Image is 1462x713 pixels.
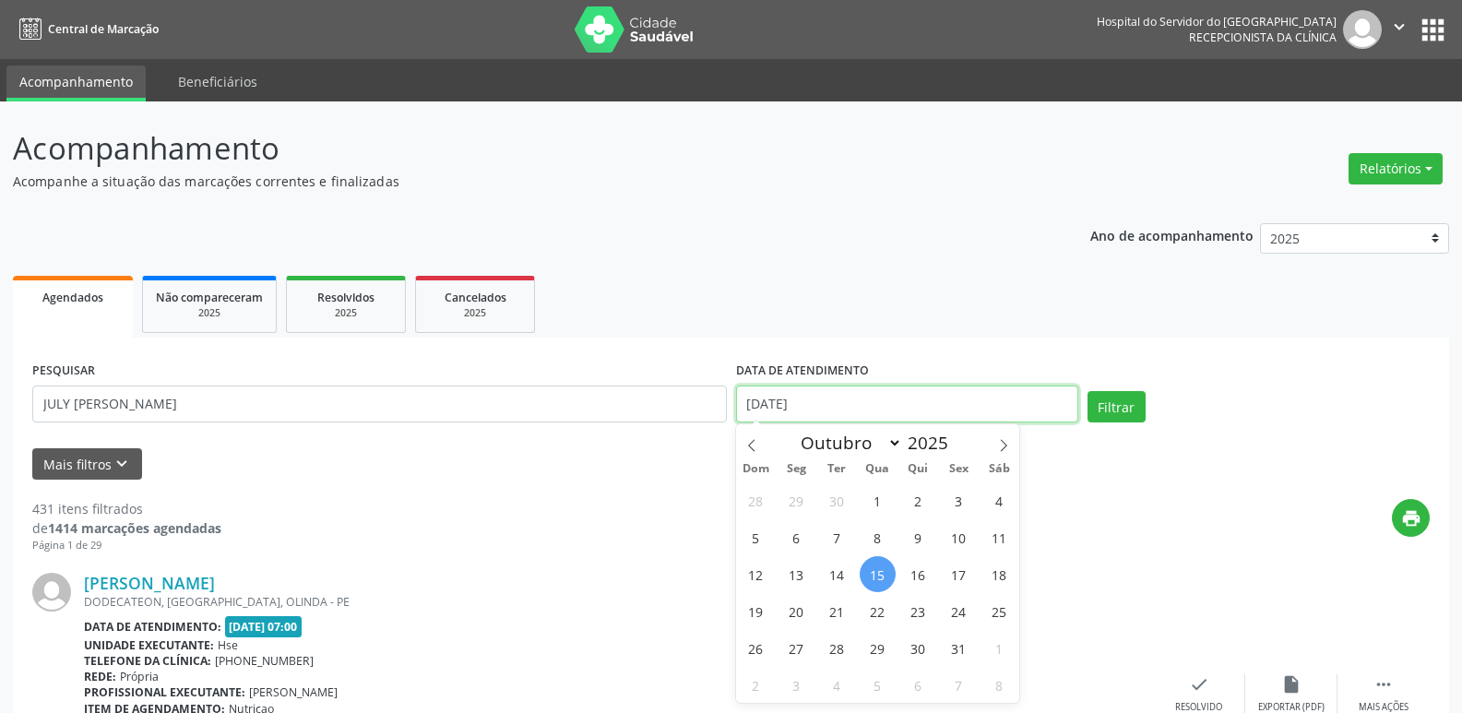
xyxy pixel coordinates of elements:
[819,519,855,555] span: Outubro 7, 2025
[941,667,977,703] span: Novembro 7, 2025
[225,616,303,637] span: [DATE] 07:00
[779,667,814,703] span: Novembro 3, 2025
[979,463,1019,475] span: Sáb
[48,21,159,37] span: Central de Marcação
[6,65,146,101] a: Acompanhamento
[900,556,936,592] span: Outubro 16, 2025
[738,482,774,518] span: Setembro 28, 2025
[1401,508,1421,529] i: print
[120,669,159,684] span: Própria
[900,667,936,703] span: Novembro 6, 2025
[1189,674,1209,695] i: check
[1189,30,1337,45] span: Recepcionista da clínica
[300,306,392,320] div: 2025
[42,290,103,305] span: Agendados
[156,290,263,305] span: Não compareceram
[738,556,774,592] span: Outubro 12, 2025
[32,499,221,518] div: 431 itens filtrados
[84,637,214,653] b: Unidade executante:
[779,519,814,555] span: Outubro 6, 2025
[84,684,245,700] b: Profissional executante:
[738,630,774,666] span: Outubro 26, 2025
[860,519,896,555] span: Outubro 8, 2025
[902,431,963,455] input: Year
[819,593,855,629] span: Outubro 21, 2025
[941,630,977,666] span: Outubro 31, 2025
[1343,10,1382,49] img: img
[84,619,221,635] b: Data de atendimento:
[32,357,95,386] label: PESQUISAR
[779,556,814,592] span: Outubro 13, 2025
[816,463,857,475] span: Ter
[860,667,896,703] span: Novembro 5, 2025
[215,653,314,669] span: [PHONE_NUMBER]
[1349,153,1443,184] button: Relatórios
[13,14,159,44] a: Central de Marcação
[941,556,977,592] span: Outubro 17, 2025
[900,630,936,666] span: Outubro 30, 2025
[938,463,979,475] span: Sex
[792,430,903,456] select: Month
[736,357,869,386] label: DATA DE ATENDIMENTO
[1281,674,1302,695] i: insert_drive_file
[84,669,116,684] b: Rede:
[941,593,977,629] span: Outubro 24, 2025
[218,637,238,653] span: Hse
[900,519,936,555] span: Outubro 9, 2025
[249,684,338,700] span: [PERSON_NAME]
[1392,499,1430,537] button: print
[738,519,774,555] span: Outubro 5, 2025
[779,482,814,518] span: Setembro 29, 2025
[1088,391,1146,422] button: Filtrar
[13,172,1018,191] p: Acompanhe a situação das marcações correntes e finalizadas
[32,538,221,553] div: Página 1 de 29
[981,593,1017,629] span: Outubro 25, 2025
[779,593,814,629] span: Outubro 20, 2025
[84,594,1153,610] div: DODECATEON, [GEOGRAPHIC_DATA], OLINDA - PE
[900,482,936,518] span: Outubro 2, 2025
[981,630,1017,666] span: Novembro 1, 2025
[860,482,896,518] span: Outubro 1, 2025
[819,630,855,666] span: Outubro 28, 2025
[156,306,263,320] div: 2025
[819,556,855,592] span: Outubro 14, 2025
[445,290,506,305] span: Cancelados
[819,482,855,518] span: Setembro 30, 2025
[981,556,1017,592] span: Outubro 18, 2025
[32,573,71,612] img: img
[317,290,374,305] span: Resolvidos
[112,454,132,474] i: keyboard_arrow_down
[857,463,897,475] span: Qua
[897,463,938,475] span: Qui
[736,386,1078,422] input: Selecione um intervalo
[736,463,777,475] span: Dom
[981,667,1017,703] span: Novembro 8, 2025
[13,125,1018,172] p: Acompanhamento
[32,448,142,481] button: Mais filtroskeyboard_arrow_down
[819,667,855,703] span: Novembro 4, 2025
[429,306,521,320] div: 2025
[981,519,1017,555] span: Outubro 11, 2025
[1417,14,1449,46] button: apps
[84,653,211,669] b: Telefone da clínica:
[776,463,816,475] span: Seg
[84,573,215,593] a: [PERSON_NAME]
[900,593,936,629] span: Outubro 23, 2025
[941,482,977,518] span: Outubro 3, 2025
[32,386,727,422] input: Nome, código do beneficiário ou CPF
[1097,14,1337,30] div: Hospital do Servidor do [GEOGRAPHIC_DATA]
[1389,17,1409,37] i: 
[165,65,270,98] a: Beneficiários
[32,518,221,538] div: de
[981,482,1017,518] span: Outubro 4, 2025
[1382,10,1417,49] button: 
[738,667,774,703] span: Novembro 2, 2025
[738,593,774,629] span: Outubro 19, 2025
[48,519,221,537] strong: 1414 marcações agendadas
[779,630,814,666] span: Outubro 27, 2025
[941,519,977,555] span: Outubro 10, 2025
[860,593,896,629] span: Outubro 22, 2025
[860,556,896,592] span: Outubro 15, 2025
[860,630,896,666] span: Outubro 29, 2025
[1373,674,1394,695] i: 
